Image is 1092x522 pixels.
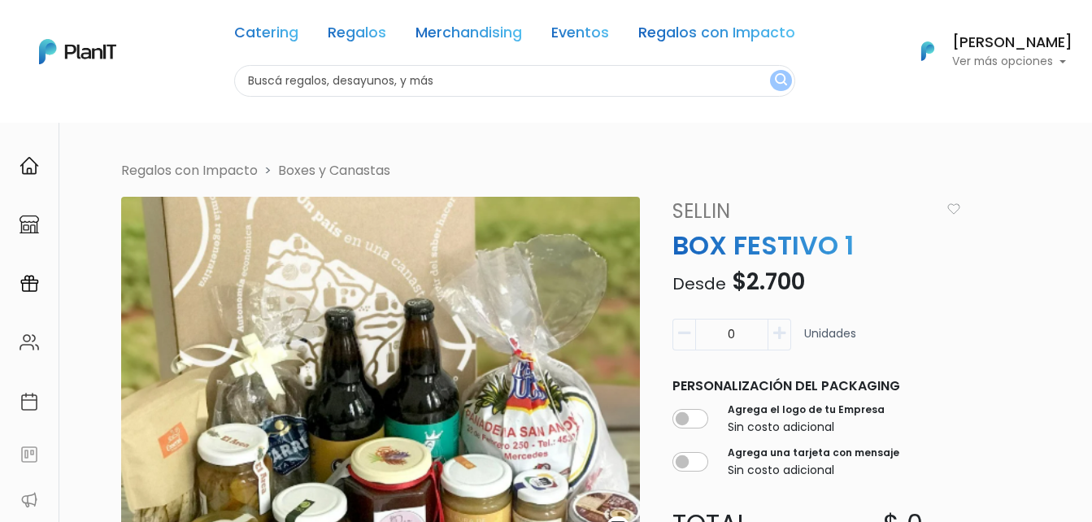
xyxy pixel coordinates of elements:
img: PlanIt Logo [910,33,946,69]
p: Ver más opciones [952,56,1072,67]
img: PlanIt Logo [39,39,116,64]
span: $2.700 [732,266,805,298]
span: Desde [672,272,726,295]
img: calendar-87d922413cdce8b2cf7b7f5f62616a5cf9e4887200fb71536465627b3292af00.svg [20,392,39,411]
a: Regalos con Impacto [638,26,795,46]
li: Regalos con Impacto [121,161,258,181]
img: campaigns-02234683943229c281be62815700db0a1741e53638e28bf9629b52c665b00959.svg [20,274,39,294]
p: Personalización del packaging [672,376,960,396]
a: Eventos [551,26,609,46]
img: marketplace-4ceaa7011d94191e9ded77b95e3339b90024bf715f7c57f8cf31f2d8c509eaba.svg [20,215,39,234]
label: Agrega una tarjeta con mensaje [728,446,899,460]
button: PlanIt Logo [PERSON_NAME] Ver más opciones [900,30,1072,72]
p: Sin costo adicional [728,462,899,479]
a: Boxes y Canastas [278,161,390,180]
label: Agrega el logo de tu Empresa [728,402,885,417]
img: home-e721727adea9d79c4d83392d1f703f7f8bce08238fde08b1acbfd93340b81755.svg [20,156,39,176]
h6: [PERSON_NAME] [952,36,1072,50]
a: SELLIN [663,197,945,226]
img: people-662611757002400ad9ed0e3c099ab2801c6687ba6c219adb57efc949bc21e19d.svg [20,333,39,352]
p: BOX FESTIVO 1 [663,226,970,265]
a: Merchandising [415,26,522,46]
p: Unidades [804,325,856,357]
a: Catering [234,26,298,46]
img: partners-52edf745621dab592f3b2c58e3bca9d71375a7ef29c3b500c9f145b62cc070d4.svg [20,490,39,510]
p: Sin costo adicional [728,419,885,436]
img: search_button-432b6d5273f82d61273b3651a40e1bd1b912527efae98b1b7a1b2c0702e16a8d.svg [775,73,787,89]
img: feedback-78b5a0c8f98aac82b08bfc38622c3050aee476f2c9584af64705fc4e61158814.svg [20,445,39,464]
img: heart_icon [947,203,960,215]
a: Regalos [328,26,386,46]
nav: breadcrumb [111,161,1034,184]
input: Buscá regalos, desayunos, y más [234,65,795,97]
